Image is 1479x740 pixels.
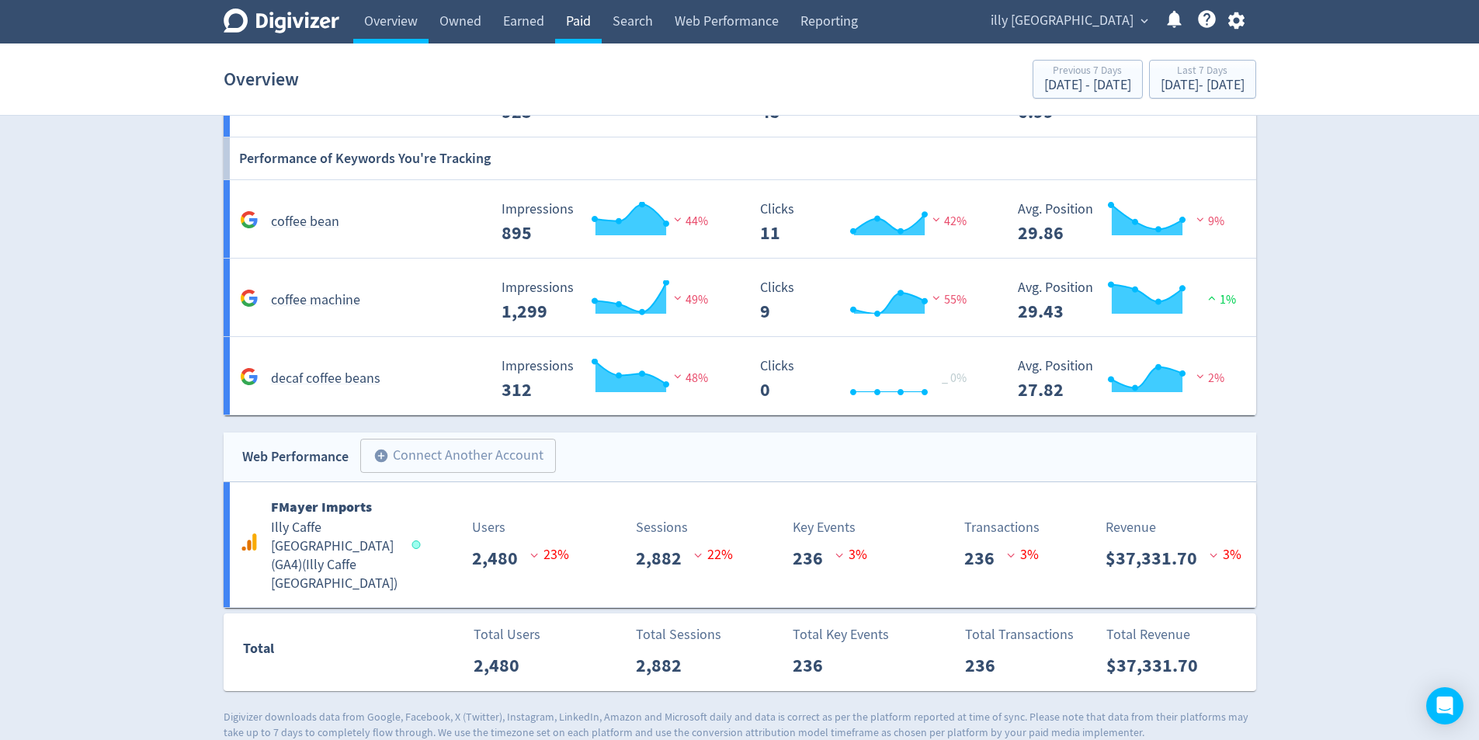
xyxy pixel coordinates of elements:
a: decaf coffee beans Impressions 312 Impressions 312 48% Clicks 0 Clicks 0 _ 0% Avg. Position 27.82... [224,337,1256,415]
svg: Google Analytics [240,210,259,229]
a: coffee bean Impressions 895 Impressions 895 44% Clicks 11 Clicks 11 42% Avg. Position 29.86 Avg. ... [224,180,1256,259]
p: Sessions [636,517,733,538]
p: 2,882 [636,544,694,572]
p: Total Key Events [793,624,889,645]
p: 236 [964,544,1007,572]
p: 236 [793,651,835,679]
p: Total Sessions [636,624,721,645]
p: 22 % [694,544,733,565]
span: 42% [929,214,967,229]
p: 2,882 [636,651,694,679]
span: 48% [670,370,708,386]
button: Connect Another Account [360,439,556,473]
button: Previous 7 Days[DATE] - [DATE] [1033,60,1143,99]
span: 2% [1193,370,1224,386]
span: add_circle [373,448,389,464]
img: negative-performance.svg [929,292,944,304]
span: expand_more [1137,14,1151,28]
p: 3 % [1210,544,1241,565]
p: Users [472,517,569,538]
div: Last 7 Days [1161,65,1245,78]
div: [DATE] - [DATE] [1044,78,1131,92]
p: Revenue [1106,517,1241,538]
p: 236 [793,544,835,572]
span: 44% [670,214,708,229]
p: Total Users [474,624,540,645]
a: FMayer ImportsIlly Caffe [GEOGRAPHIC_DATA] (GA4)(Illy Caffe [GEOGRAPHIC_DATA])Users2,480 23%Sessi... [224,482,1256,607]
img: negative-performance.svg [670,292,686,304]
div: Web Performance [242,446,349,468]
svg: Impressions 895 [494,202,727,243]
svg: Google Analytics [240,289,259,307]
svg: Clicks 9 [752,280,985,321]
span: illy [GEOGRAPHIC_DATA] [991,9,1134,33]
h5: Illy Caffe [GEOGRAPHIC_DATA] (GA4) ( Illy Caffe [GEOGRAPHIC_DATA] ) [271,519,398,593]
img: negative-performance.svg [1193,214,1208,225]
p: $37,331.70 [1106,544,1210,572]
p: Total Revenue [1106,624,1210,645]
h1: Overview [224,54,299,104]
p: 3 % [835,544,867,565]
span: 1% [1204,292,1236,307]
span: Data last synced: 3 Sep 2025, 11:02pm (AEST) [411,540,425,549]
svg: Clicks 0 [752,359,985,400]
h6: Performance of Keywords You're Tracking [239,137,491,179]
button: Last 7 Days[DATE]- [DATE] [1149,60,1256,99]
img: negative-performance.svg [670,370,686,382]
svg: Google Analytics [240,367,259,386]
svg: Clicks 11 [752,202,985,243]
h5: coffee bean [271,213,339,231]
p: 2,480 [474,651,532,679]
svg: Avg. Position 27.82 [1010,359,1243,400]
svg: Impressions 1,299 [494,280,727,321]
b: FMayer Imports [271,498,372,516]
img: negative-performance.svg [1193,370,1208,382]
svg: Avg. Position 29.43 [1010,280,1243,321]
p: Key Events [793,517,867,538]
span: 55% [929,292,967,307]
p: $37,331.70 [1106,651,1210,679]
svg: Impressions 312 [494,359,727,400]
span: 9% [1193,214,1224,229]
svg: Google Analytics [240,533,259,551]
a: Connect Another Account [349,441,556,473]
a: coffee machine Impressions 1,299 Impressions 1,299 49% Clicks 9 Clicks 9 55% Avg. Position 29.43 ... [224,259,1256,337]
p: Digivizer downloads data from Google, Facebook, X (Twitter), Instagram, LinkedIn, Amazon and Micr... [224,710,1256,740]
div: Previous 7 Days [1044,65,1131,78]
p: Total Transactions [965,624,1074,645]
h5: coffee machine [271,291,360,310]
p: 236 [965,651,1008,679]
div: Total [243,638,395,667]
div: Open Intercom Messenger [1426,687,1463,724]
img: negative-performance.svg [929,214,944,225]
p: Transactions [964,517,1040,538]
span: _ 0% [942,370,967,386]
h5: decaf coffee beans [271,370,380,388]
div: [DATE] - [DATE] [1161,78,1245,92]
span: 49% [670,292,708,307]
img: negative-performance.svg [670,214,686,225]
p: 2,480 [472,544,530,572]
img: positive-performance.svg [1204,292,1220,304]
p: 23 % [530,544,569,565]
svg: Avg. Position 29.86 [1010,202,1243,243]
button: illy [GEOGRAPHIC_DATA] [985,9,1152,33]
